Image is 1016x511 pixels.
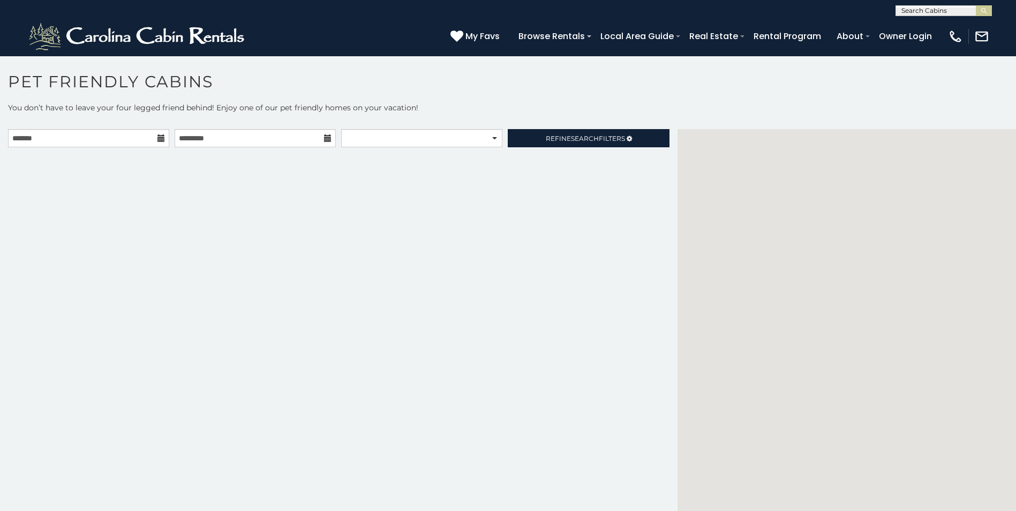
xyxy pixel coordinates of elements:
[27,20,249,52] img: White-1-2.png
[465,29,500,43] span: My Favs
[831,27,869,46] a: About
[948,29,963,44] img: phone-regular-white.png
[974,29,989,44] img: mail-regular-white.png
[450,29,502,43] a: My Favs
[513,27,590,46] a: Browse Rentals
[874,27,937,46] a: Owner Login
[748,27,826,46] a: Rental Program
[546,134,625,142] span: Refine Filters
[508,129,669,147] a: RefineSearchFilters
[684,27,743,46] a: Real Estate
[595,27,679,46] a: Local Area Guide
[571,134,599,142] span: Search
